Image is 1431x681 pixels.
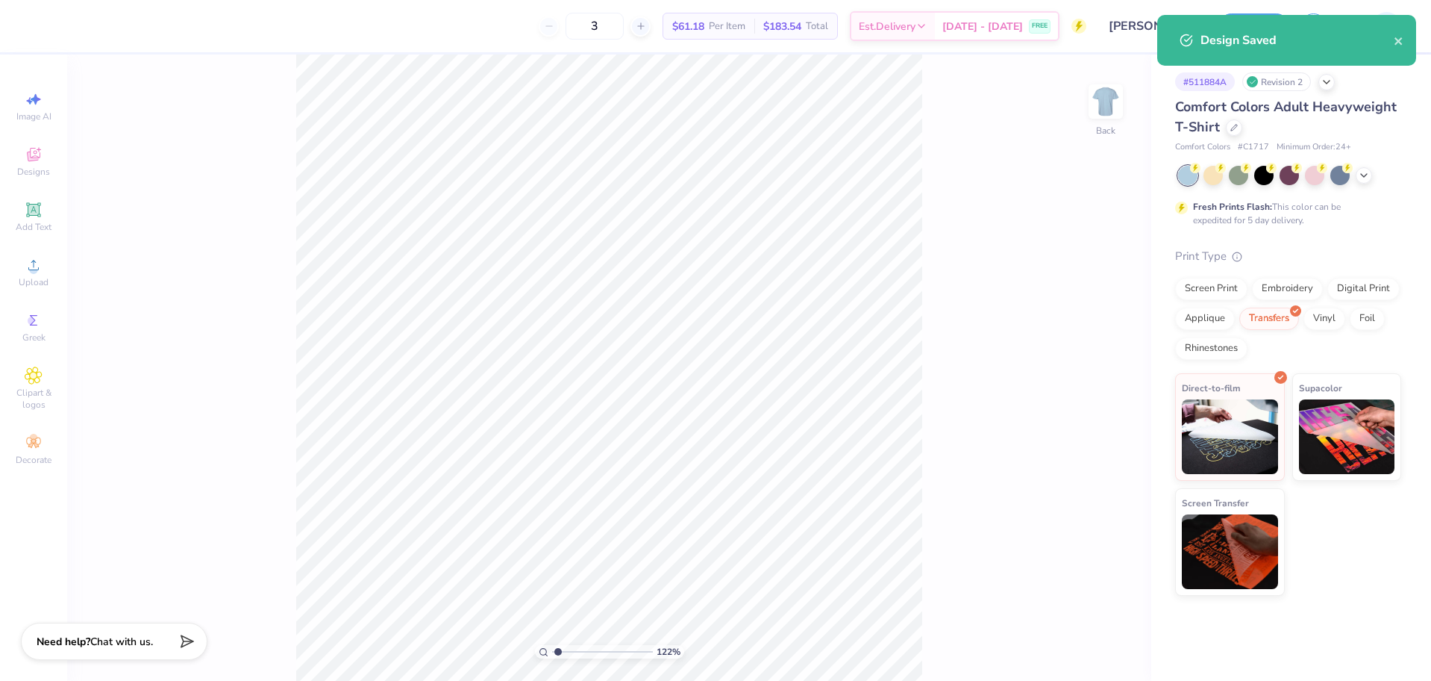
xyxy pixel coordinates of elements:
[709,19,745,34] span: Per Item
[1239,308,1299,330] div: Transfers
[1238,141,1269,154] span: # C1717
[16,454,51,466] span: Decorate
[1350,308,1385,330] div: Foil
[942,19,1023,34] span: [DATE] - [DATE]
[566,13,624,40] input: – –
[859,19,915,34] span: Est. Delivery
[16,111,51,122] span: Image AI
[22,332,46,343] span: Greek
[1175,308,1235,330] div: Applique
[37,635,90,649] strong: Need help?
[1327,278,1400,300] div: Digital Print
[1175,278,1247,300] div: Screen Print
[1252,278,1323,300] div: Embroidery
[672,19,704,34] span: $61.18
[1032,21,1048,31] span: FREE
[17,166,50,178] span: Designs
[1299,399,1395,474] img: Supacolor
[1277,141,1351,154] span: Minimum Order: 24 +
[763,19,801,34] span: $183.54
[1097,11,1207,41] input: Untitled Design
[1193,200,1377,227] div: This color can be expedited for 5 day delivery.
[657,645,680,659] span: 122 %
[1193,201,1272,213] strong: Fresh Prints Flash:
[1175,248,1401,265] div: Print Type
[90,635,153,649] span: Chat with us.
[1175,141,1230,154] span: Comfort Colors
[1242,72,1311,91] div: Revision 2
[1175,338,1247,360] div: Rhinestones
[1303,308,1345,330] div: Vinyl
[7,387,60,411] span: Clipart & logos
[1182,514,1278,589] img: Screen Transfer
[1200,31,1394,49] div: Design Saved
[1182,380,1241,396] span: Direct-to-film
[1182,495,1249,511] span: Screen Transfer
[1299,380,1342,396] span: Supacolor
[1175,72,1235,91] div: # 511884A
[1175,98,1397,136] span: Comfort Colors Adult Heavyweight T-Shirt
[1182,399,1278,474] img: Direct-to-film
[806,19,828,34] span: Total
[16,221,51,233] span: Add Text
[1096,124,1115,137] div: Back
[1091,87,1121,116] img: Back
[1394,31,1404,49] button: close
[19,276,48,288] span: Upload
